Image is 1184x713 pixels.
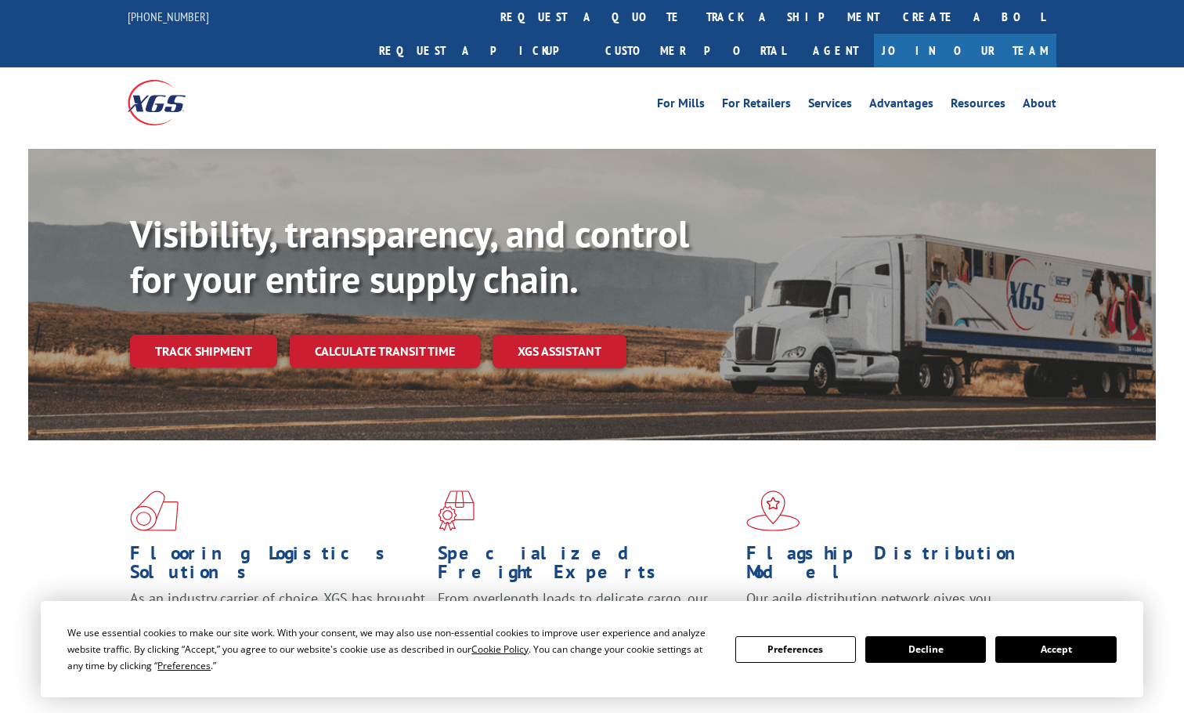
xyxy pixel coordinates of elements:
[1023,97,1056,114] a: About
[157,659,211,672] span: Preferences
[67,624,716,674] div: We use essential cookies to make our site work. With your consent, we may also use non-essential ...
[865,636,986,663] button: Decline
[130,544,426,589] h1: Flooring Logistics Solutions
[41,601,1143,697] div: Cookie Consent Prompt
[746,589,1034,626] span: Our agile distribution network gives you nationwide inventory management on demand.
[438,490,475,531] img: xgs-icon-focused-on-flooring-red
[797,34,874,67] a: Agent
[722,97,791,114] a: For Retailers
[493,335,626,368] a: XGS ASSISTANT
[290,335,480,368] a: Calculate transit time
[367,34,594,67] a: Request a pickup
[808,97,852,114] a: Services
[438,544,734,589] h1: Specialized Freight Experts
[130,209,689,303] b: Visibility, transparency, and control for your entire supply chain.
[657,97,705,114] a: For Mills
[746,490,800,531] img: xgs-icon-flagship-distribution-model-red
[130,490,179,531] img: xgs-icon-total-supply-chain-intelligence-red
[746,544,1042,589] h1: Flagship Distribution Model
[130,589,425,645] span: As an industry carrier of choice, XGS has brought innovation and dedication to flooring logistics...
[130,335,277,367] a: Track shipment
[995,636,1116,663] button: Accept
[735,636,856,663] button: Preferences
[594,34,797,67] a: Customer Portal
[438,589,734,659] p: From overlength loads to delicate cargo, our experienced staff knows the best way to move your fr...
[869,97,933,114] a: Advantages
[874,34,1056,67] a: Join Our Team
[471,642,529,656] span: Cookie Policy
[128,9,209,24] a: [PHONE_NUMBER]
[951,97,1005,114] a: Resources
